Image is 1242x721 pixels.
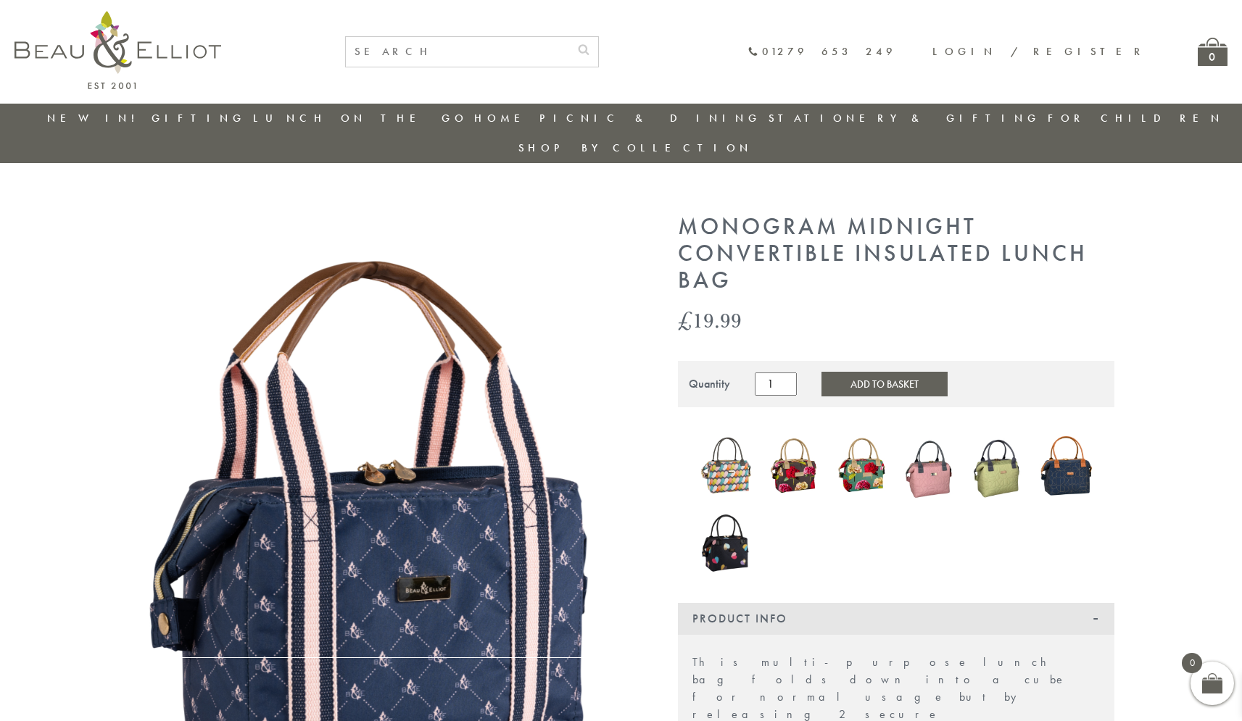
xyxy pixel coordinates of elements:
[700,432,753,503] a: Carnaby eclipse convertible lunch bag
[835,430,889,501] img: Sarah Kelleher convertible lunch bag teal
[1039,430,1093,505] a: Navy Broken-hearted Convertible Insulated Lunch Bag
[769,111,1040,125] a: Stationery & Gifting
[748,46,896,58] a: 01279 653 249
[253,111,468,125] a: Lunch On The Go
[47,111,144,125] a: New in!
[1039,430,1093,501] img: Navy Broken-hearted Convertible Insulated Lunch Bag
[932,44,1147,59] a: Login / Register
[700,432,753,500] img: Carnaby eclipse convertible lunch bag
[678,305,742,335] bdi: 19.99
[474,111,532,125] a: Home
[700,506,753,578] img: Emily convertible lunch bag
[518,141,753,155] a: Shop by collection
[971,429,1024,503] img: Oxford quilted lunch bag pistachio
[678,603,1114,635] div: Product Info
[767,433,821,501] a: Sarah Kelleher Lunch Bag Dark Stone
[346,37,569,67] input: SEARCH
[767,433,821,499] img: Sarah Kelleher Lunch Bag Dark Stone
[1182,653,1202,673] span: 0
[1048,111,1224,125] a: For Children
[689,378,730,391] div: Quantity
[700,506,753,581] a: Emily convertible lunch bag
[903,430,957,504] a: Oxford quilted lunch bag mallow
[835,430,889,505] a: Sarah Kelleher convertible lunch bag teal
[678,214,1114,293] h1: Monogram Midnight Convertible Insulated Lunch Bag
[678,305,692,335] span: £
[755,372,797,396] input: Product quantity
[1198,38,1227,66] a: 0
[15,11,221,89] img: logo
[152,111,246,125] a: Gifting
[903,430,957,501] img: Oxford quilted lunch bag mallow
[971,429,1024,506] a: Oxford quilted lunch bag pistachio
[821,372,948,396] button: Add to Basket
[539,111,761,125] a: Picnic & Dining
